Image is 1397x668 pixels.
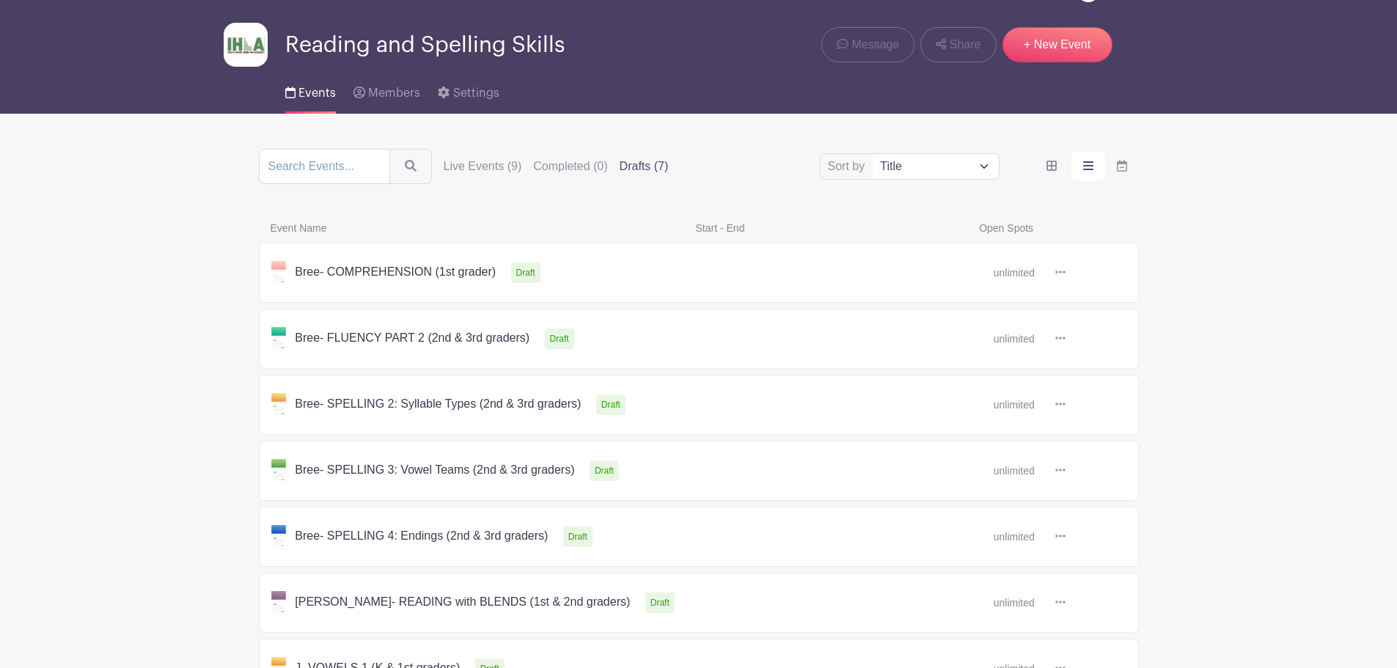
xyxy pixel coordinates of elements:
[438,67,499,114] a: Settings
[444,158,669,175] div: filters
[285,33,565,57] span: Reading and Spelling Skills
[920,27,996,62] a: Share
[828,158,870,175] label: Sort by
[950,36,981,54] span: Share
[533,158,607,175] label: Completed (0)
[1035,152,1139,181] div: order and view
[687,219,971,237] span: Start - End
[353,67,420,114] a: Members
[851,36,899,54] span: Message
[368,87,420,99] span: Members
[259,149,390,184] input: Search Events...
[620,158,669,175] label: Drafts (7)
[444,158,522,175] label: Live Events (9)
[1002,27,1112,62] a: + New Event
[970,219,1112,237] span: Open Spots
[262,219,687,237] span: Event Name
[224,23,268,67] img: Idaho-home-learning-academy-logo-planhero.png
[285,67,336,114] a: Events
[821,27,914,62] a: Message
[298,87,336,99] span: Events
[453,87,499,99] span: Settings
